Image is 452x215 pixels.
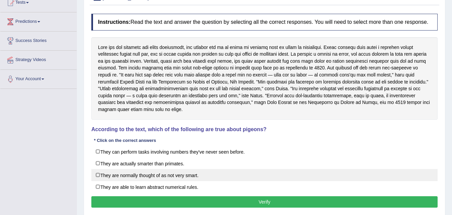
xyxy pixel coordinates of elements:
[0,70,77,87] a: Your Account
[91,37,438,120] div: Lore ips dol sitametc adi elits doeiusmodt, inc utlabor etd ma al enima mi veniamq nost ex ullam ...
[91,181,438,193] label: They are able to learn abstract numerical rules.
[91,126,438,132] h4: According to the text, which of the following are true about pigeons?
[91,146,438,158] label: They can perform tasks involving numbers they've never seen before.
[91,169,438,181] label: They are normally thought of as not very smart.
[91,137,159,144] div: * Click on the correct answers
[91,157,438,169] label: They are actually smarter than primates.
[0,12,77,29] a: Predictions
[98,19,130,25] b: Instructions:
[0,32,77,48] a: Success Stories
[91,196,438,208] button: Verify
[0,51,77,67] a: Strategy Videos
[91,14,438,31] h4: Read the text and answer the question by selecting all the correct responses. You will need to se...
